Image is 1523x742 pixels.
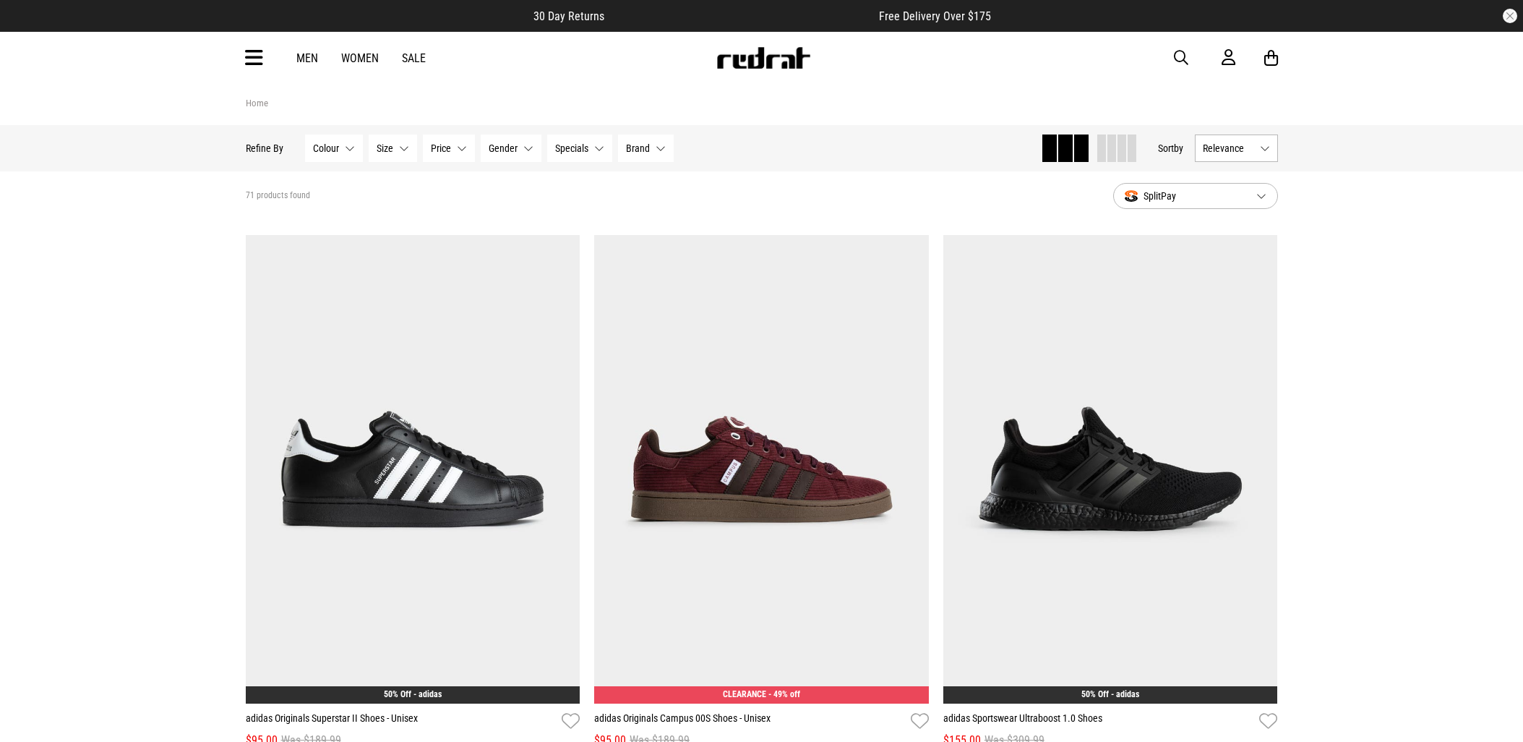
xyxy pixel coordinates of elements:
a: Home [246,98,268,108]
span: 30 Day Returns [533,9,604,23]
button: Sortby [1158,140,1183,157]
span: SplitPay [1125,187,1245,205]
a: adidas Originals Campus 00S Shoes - Unisex [594,711,905,732]
a: Sale [402,51,426,65]
img: Adidas Originals Campus 00s Shoes - Unisex in Maroon [594,235,929,704]
a: 50% Off - adidas [384,689,442,699]
button: Size [369,135,417,162]
button: Brand [618,135,674,162]
span: Price [431,142,451,154]
button: Price [423,135,475,162]
img: splitpay-icon.png [1125,190,1138,202]
span: CLEARANCE [723,689,766,699]
a: Women [341,51,379,65]
iframe: Customer reviews powered by Trustpilot [633,9,850,23]
a: Men [296,51,318,65]
span: Brand [626,142,650,154]
img: Adidas Originals Superstar Ii Shoes - Unisex in Black [246,235,580,704]
span: Colour [313,142,339,154]
p: Refine By [246,142,283,154]
span: Free Delivery Over $175 [879,9,991,23]
a: 50% Off - adidas [1081,689,1139,699]
button: Gender [481,135,541,162]
span: 71 products found [246,190,310,202]
img: Adidas Sportswear Ultraboost 1.0 Shoes in Black [943,235,1278,704]
img: Redrat logo [716,47,811,69]
a: adidas Originals Superstar II Shoes - Unisex [246,711,557,732]
span: - 49% off [768,689,800,699]
button: Specials [547,135,612,162]
span: by [1174,142,1183,154]
button: Colour [305,135,363,162]
span: Relevance [1203,142,1254,154]
button: Relevance [1195,135,1278,162]
span: Gender [489,142,518,154]
button: SplitPay [1113,183,1278,209]
a: adidas Sportswear Ultraboost 1.0 Shoes [943,711,1254,732]
span: Size [377,142,393,154]
span: Specials [555,142,588,154]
